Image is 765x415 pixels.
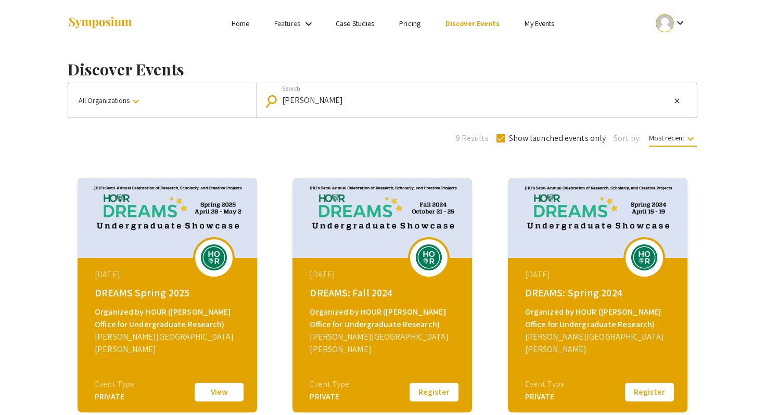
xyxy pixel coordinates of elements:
[266,92,282,110] mat-icon: Search
[95,285,243,301] div: DREAMS Spring 2025
[525,378,565,391] div: Event Type
[310,285,457,301] div: DREAMS: Fall 2024
[292,178,472,258] img: dreams-fall-2024_eventCoverPhoto_0caa39__thumb.jpg
[68,60,697,79] h1: Discover Events
[413,244,444,270] img: dreams-fall-2024_eventLogo_ff6658_.png
[232,19,249,28] a: Home
[525,268,673,281] div: [DATE]
[684,133,697,145] mat-icon: keyboard_arrow_down
[649,133,697,147] span: Most recent
[282,96,670,105] input: Looking for something specific?
[525,19,554,28] a: My Events
[78,178,257,258] img: dreams-spring-2025_eventCoverPhoto_df4d26__thumb.jpg
[310,268,457,281] div: [DATE]
[641,128,705,147] button: Most recent
[508,178,687,258] img: dreams-spring-2024_eventCoverPhoto_ffb700__thumb.jpg
[614,132,641,145] span: Sort by:
[198,244,229,270] img: dreams-spring-2025_eventLogo_7b54a7_.png
[674,17,686,29] mat-icon: Expand account dropdown
[8,368,44,407] iframe: Chat
[95,268,243,281] div: [DATE]
[68,16,133,30] img: Symposium by ForagerOne
[310,306,457,331] div: Organized by HOUR ([PERSON_NAME] Office for Undergraduate Research)
[302,18,315,30] mat-icon: Expand Features list
[509,132,606,145] span: Show launched events only
[445,19,500,28] a: Discover Events
[399,19,420,28] a: Pricing
[274,19,300,28] a: Features
[645,11,697,35] button: Expand account dropdown
[95,331,243,356] div: [PERSON_NAME][GEOGRAPHIC_DATA][PERSON_NAME]
[130,95,142,108] mat-icon: keyboard_arrow_down
[68,83,257,118] button: All Organizations
[629,244,660,270] img: dreams-spring-2024_eventLogo_346f6f_.png
[193,381,245,403] button: View
[525,285,673,301] div: DREAMS: Spring 2024
[95,306,243,331] div: Organized by HOUR ([PERSON_NAME] Office for Undergraduate Research)
[525,391,565,403] div: PRIVATE
[408,381,460,403] button: Register
[525,331,673,356] div: [PERSON_NAME][GEOGRAPHIC_DATA][PERSON_NAME]
[310,331,457,356] div: [PERSON_NAME][GEOGRAPHIC_DATA][PERSON_NAME]
[456,132,489,145] span: 9 Results
[95,391,134,403] div: PRIVATE
[623,381,675,403] button: Register
[79,96,142,105] span: All Organizations
[671,95,683,107] button: Clear
[336,19,374,28] a: Case Studies
[95,378,134,391] div: Event Type
[310,391,349,403] div: PRIVATE
[673,96,681,106] mat-icon: close
[525,306,673,331] div: Organized by HOUR ([PERSON_NAME] Office for Undergraduate Research)
[310,378,349,391] div: Event Type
